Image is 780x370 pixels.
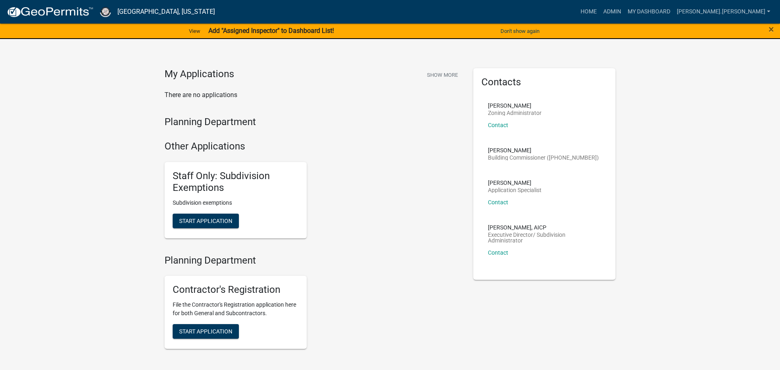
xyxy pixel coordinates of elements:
[173,324,239,339] button: Start Application
[165,141,461,152] h4: Other Applications
[577,4,600,19] a: Home
[100,6,111,17] img: Cass County, Indiana
[488,122,508,128] a: Contact
[488,110,542,116] p: Zoning Administrator
[173,170,299,194] h5: Staff Only: Subdivision Exemptions
[165,90,461,100] p: There are no applications
[488,147,599,153] p: [PERSON_NAME]
[488,249,508,256] a: Contact
[179,217,232,224] span: Start Application
[624,4,674,19] a: My Dashboard
[208,27,334,35] strong: Add "Assigned Inspector" to Dashboard List!
[165,68,234,80] h4: My Applications
[769,24,774,35] span: ×
[488,103,542,108] p: [PERSON_NAME]
[488,199,508,206] a: Contact
[424,68,461,82] button: Show More
[481,76,607,88] h5: Contacts
[488,225,601,230] p: [PERSON_NAME], AICP
[186,24,204,38] a: View
[488,187,542,193] p: Application Specialist
[600,4,624,19] a: Admin
[165,141,461,245] wm-workflow-list-section: Other Applications
[173,214,239,228] button: Start Application
[769,24,774,34] button: Close
[488,232,601,243] p: Executive Director/ Subdivision Administrator
[165,116,461,128] h4: Planning Department
[488,180,542,186] p: [PERSON_NAME]
[674,4,773,19] a: [PERSON_NAME].[PERSON_NAME]
[173,284,299,296] h5: Contractor's Registration
[497,24,543,38] button: Don't show again
[117,5,215,19] a: [GEOGRAPHIC_DATA], [US_STATE]
[165,255,461,266] h4: Planning Department
[173,199,299,207] p: Subdivision exemptions
[173,301,299,318] p: File the Contractor's Registration application here for both General and Subcontractors.
[488,155,599,160] p: Building Commissioner ([PHONE_NUMBER])
[179,328,232,335] span: Start Application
